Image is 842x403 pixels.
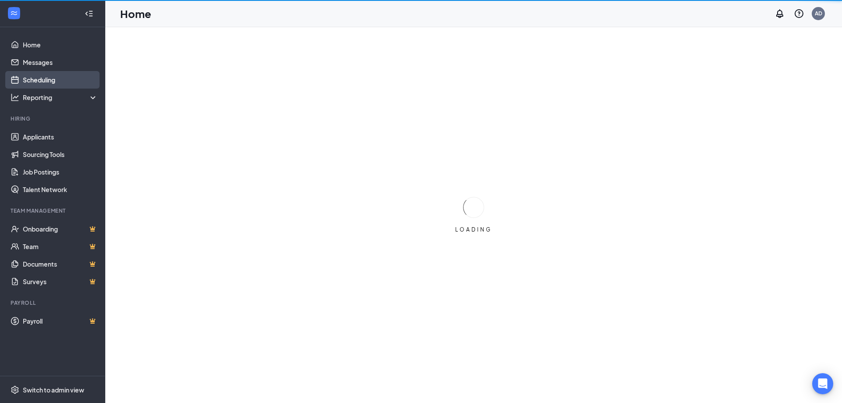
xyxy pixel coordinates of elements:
[23,71,98,89] a: Scheduling
[794,8,804,19] svg: QuestionInfo
[10,9,18,18] svg: WorkstreamLogo
[23,273,98,290] a: SurveysCrown
[774,8,785,19] svg: Notifications
[23,238,98,255] a: TeamCrown
[11,207,96,214] div: Team Management
[23,93,98,102] div: Reporting
[815,10,822,17] div: AD
[120,6,151,21] h1: Home
[23,385,84,394] div: Switch to admin view
[23,163,98,181] a: Job Postings
[11,93,19,102] svg: Analysis
[23,312,98,330] a: PayrollCrown
[11,115,96,122] div: Hiring
[11,385,19,394] svg: Settings
[452,226,496,233] div: LOADING
[812,373,833,394] div: Open Intercom Messenger
[11,299,96,307] div: Payroll
[23,220,98,238] a: OnboardingCrown
[23,53,98,71] a: Messages
[23,181,98,198] a: Talent Network
[23,36,98,53] a: Home
[23,146,98,163] a: Sourcing Tools
[23,128,98,146] a: Applicants
[85,9,93,18] svg: Collapse
[23,255,98,273] a: DocumentsCrown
